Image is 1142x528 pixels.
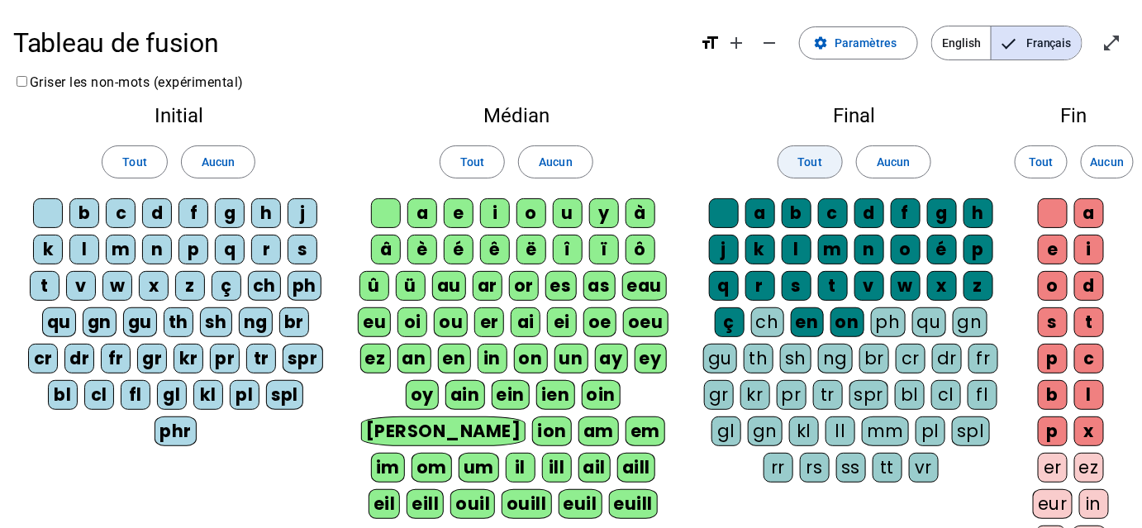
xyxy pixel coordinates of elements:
div: oeu [623,307,669,337]
button: Tout [440,145,505,178]
div: ng [239,307,273,337]
div: spr [283,344,323,373]
div: ou [434,307,468,337]
div: ss [836,453,866,483]
div: ll [826,416,855,446]
div: s [288,235,317,264]
div: eau [622,271,668,301]
div: en [438,344,471,373]
div: n [854,235,884,264]
div: an [397,344,431,373]
div: q [709,271,739,301]
div: m [818,235,848,264]
div: z [175,271,205,301]
div: ouill [502,489,551,519]
div: â [371,235,401,264]
div: ph [288,271,321,301]
div: oe [583,307,616,337]
div: é [927,235,957,264]
div: l [69,235,99,264]
div: p [1038,344,1068,373]
label: Griser les non-mots (expérimental) [13,74,244,90]
div: th [164,307,193,337]
div: spl [952,416,990,446]
div: gu [123,307,157,337]
span: Aucun [202,152,235,172]
div: kr [740,380,770,410]
div: i [1074,235,1104,264]
div: qu [912,307,946,337]
div: a [407,198,437,228]
div: ein [492,380,531,410]
div: j [709,235,739,264]
button: Augmenter la taille de la police [720,26,753,59]
div: bl [895,380,925,410]
div: or [509,271,539,301]
span: Aucun [877,152,910,172]
div: d [854,198,884,228]
div: v [854,271,884,301]
div: pl [230,380,259,410]
div: é [444,235,473,264]
div: i [480,198,510,228]
div: z [964,271,993,301]
div: ô [626,235,655,264]
div: s [1038,307,1068,337]
div: qu [42,307,76,337]
div: eur [1033,489,1073,519]
div: c [106,198,136,228]
span: Tout [460,152,484,172]
div: d [1074,271,1104,301]
div: b [1038,380,1068,410]
div: aill [617,453,655,483]
span: Paramètres [835,33,897,53]
div: x [927,271,957,301]
div: t [818,271,848,301]
div: [PERSON_NAME] [361,416,526,446]
div: om [412,453,452,483]
div: t [1074,307,1104,337]
div: vr [909,453,939,483]
div: tt [873,453,902,483]
div: spr [849,380,889,410]
button: Tout [778,145,843,178]
div: gl [711,416,741,446]
div: bl [48,380,78,410]
div: fr [968,344,998,373]
h2: Initial [26,106,331,126]
div: gu [703,344,737,373]
div: ch [751,307,784,337]
div: ey [635,344,667,373]
mat-icon: open_in_full [1102,33,1122,53]
div: b [69,198,99,228]
div: pr [210,344,240,373]
div: eil [369,489,401,519]
div: a [745,198,775,228]
div: tr [246,344,276,373]
div: er [474,307,504,337]
div: ng [818,344,853,373]
div: û [359,271,389,301]
button: Aucun [181,145,255,178]
div: p [178,235,208,264]
div: eu [358,307,391,337]
div: sh [200,307,232,337]
button: Tout [102,145,167,178]
div: ç [715,307,745,337]
div: kr [174,344,203,373]
div: gn [953,307,987,337]
div: h [964,198,993,228]
h1: Tableau de fusion [13,17,687,69]
span: English [932,26,991,59]
div: g [215,198,245,228]
div: br [279,307,309,337]
div: pr [777,380,807,410]
div: em [626,416,665,446]
div: c [818,198,848,228]
mat-icon: remove [759,33,779,53]
div: as [583,271,616,301]
div: rs [800,453,830,483]
div: y [589,198,619,228]
div: il [506,453,535,483]
h2: Final [702,106,1006,126]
